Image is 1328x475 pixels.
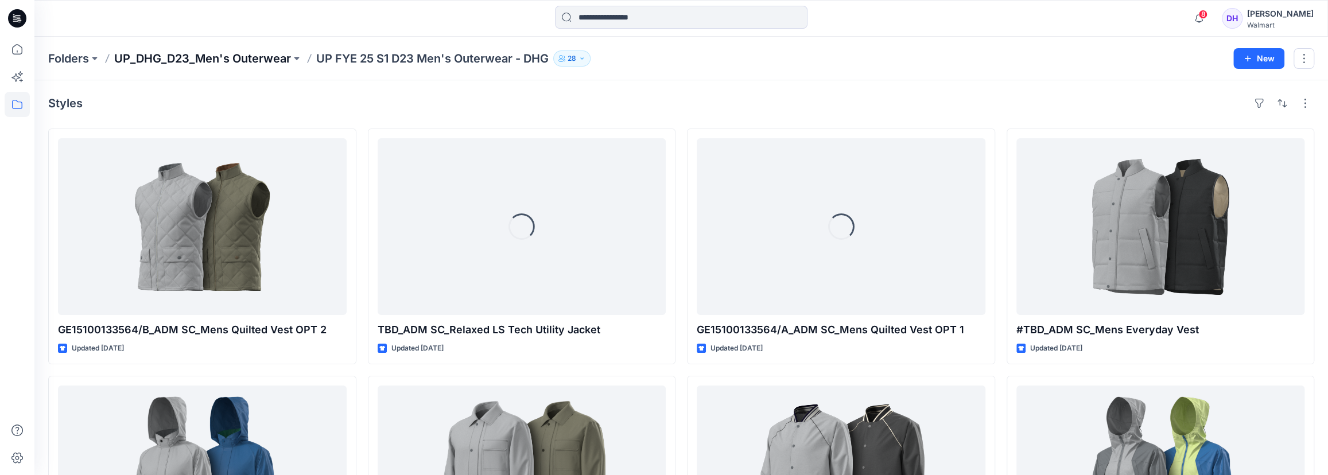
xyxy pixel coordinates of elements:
[48,96,83,110] h4: Styles
[58,138,347,315] a: GE15100133564/B_ADM SC_Mens Quilted Vest OPT 2
[316,50,549,67] p: UP FYE 25 S1 D23 Men's Outerwear - DHG
[568,52,576,65] p: 28
[1030,342,1082,355] p: Updated [DATE]
[1247,7,1314,21] div: [PERSON_NAME]
[1233,48,1284,69] button: New
[1222,8,1242,29] div: DH
[58,322,347,338] p: GE15100133564/B_ADM SC_Mens Quilted Vest OPT 2
[1247,21,1314,29] div: Walmart
[710,342,763,355] p: Updated [DATE]
[697,322,985,338] p: GE15100133564/A_ADM SC_Mens Quilted Vest OPT 1
[1198,10,1207,19] span: 8
[378,322,666,338] p: TBD_ADM SC_Relaxed LS Tech Utility Jacket
[553,50,591,67] button: 28
[391,342,444,355] p: Updated [DATE]
[1016,138,1305,315] a: #TBD_ADM SC_Mens Everyday Vest
[114,50,291,67] a: UP_DHG_D23_Men's Outerwear
[72,342,124,355] p: Updated [DATE]
[1016,322,1305,338] p: #TBD_ADM SC_Mens Everyday Vest
[48,50,89,67] a: Folders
